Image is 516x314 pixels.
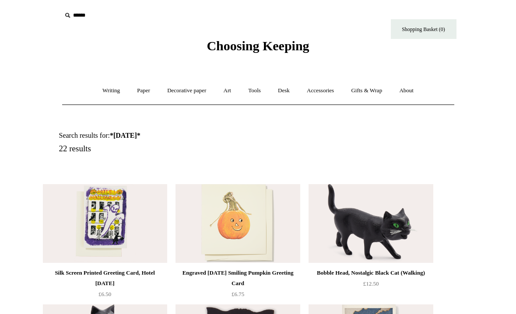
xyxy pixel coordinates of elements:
[309,268,433,304] a: Bobble Head, Nostalgic Black Cat (Walking) £12.50
[95,79,128,102] a: Writing
[98,291,111,297] span: £6.50
[159,79,214,102] a: Decorative paper
[391,79,421,102] a: About
[311,268,431,278] div: Bobble Head, Nostalgic Black Cat (Walking)
[240,79,269,102] a: Tools
[43,268,167,304] a: Silk Screen Printed Greeting Card, Hotel [DATE] £6.50
[176,184,300,263] a: Engraved Halloween Smiling Pumpkin Greeting Card Engraved Halloween Smiling Pumpkin Greeting Card
[43,184,167,263] a: Silk Screen Printed Greeting Card, Hotel Halloween Silk Screen Printed Greeting Card, Hotel Hallo...
[299,79,342,102] a: Accessories
[176,184,300,263] img: Engraved Halloween Smiling Pumpkin Greeting Card
[309,184,433,263] a: Bobble Head, Nostalgic Black Cat (Walking) Bobble Head, Nostalgic Black Cat (Walking)
[176,268,300,304] a: Engraved [DATE] Smiling Pumpkin Greeting Card £6.75
[232,291,244,297] span: £6.75
[270,79,298,102] a: Desk
[129,79,158,102] a: Paper
[178,268,298,289] div: Engraved [DATE] Smiling Pumpkin Greeting Card
[343,79,390,102] a: Gifts & Wrap
[391,19,456,39] a: Shopping Basket (0)
[309,184,433,263] img: Bobble Head, Nostalgic Black Cat (Walking)
[216,79,239,102] a: Art
[43,184,167,263] img: Silk Screen Printed Greeting Card, Hotel Halloween
[59,144,268,154] h5: 22 results
[207,38,309,53] span: Choosing Keeping
[59,131,268,140] h1: Search results for:
[363,280,379,287] span: £12.50
[207,45,309,52] a: Choosing Keeping
[45,268,165,289] div: Silk Screen Printed Greeting Card, Hotel [DATE]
